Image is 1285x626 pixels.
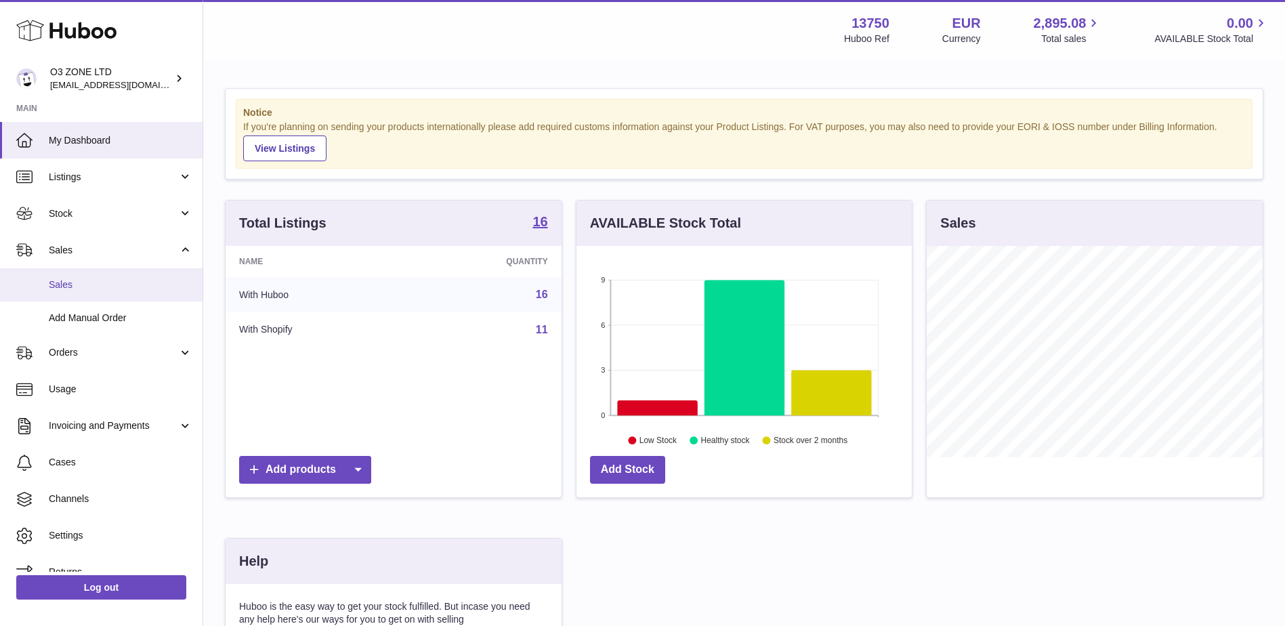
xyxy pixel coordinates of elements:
[406,246,561,277] th: Quantity
[639,436,677,445] text: Low Stock
[601,276,605,284] text: 9
[844,33,889,45] div: Huboo Ref
[49,346,178,359] span: Orders
[49,529,192,542] span: Settings
[700,436,750,445] text: Healthy stock
[1154,14,1269,45] a: 0.00 AVAILABLE Stock Total
[243,135,326,161] a: View Listings
[952,14,980,33] strong: EUR
[1227,14,1253,33] span: 0.00
[49,244,178,257] span: Sales
[1154,33,1269,45] span: AVAILABLE Stock Total
[226,312,406,348] td: With Shopify
[49,134,192,147] span: My Dashboard
[49,419,178,432] span: Invoicing and Payments
[851,14,889,33] strong: 13750
[16,575,186,600] a: Log out
[49,312,192,325] span: Add Manual Order
[239,552,268,570] h3: Help
[50,79,199,90] span: [EMAIL_ADDRESS][DOMAIN_NAME]
[601,321,605,329] text: 6
[243,121,1245,161] div: If you're planning on sending your products internationally please add required customs informati...
[226,277,406,312] td: With Huboo
[49,566,192,579] span: Returns
[774,436,847,445] text: Stock over 2 months
[1034,14,1087,33] span: 2,895.08
[590,456,665,484] a: Add Stock
[536,289,548,300] a: 16
[536,324,548,335] a: 11
[1041,33,1101,45] span: Total sales
[239,214,326,232] h3: Total Listings
[49,171,178,184] span: Listings
[940,214,975,232] h3: Sales
[942,33,981,45] div: Currency
[49,456,192,469] span: Cases
[16,68,37,89] img: hello@o3zoneltd.co.uk
[601,411,605,419] text: 0
[1034,14,1102,45] a: 2,895.08 Total sales
[590,214,741,232] h3: AVAILABLE Stock Total
[532,215,547,231] a: 16
[532,215,547,228] strong: 16
[243,106,1245,119] strong: Notice
[49,207,178,220] span: Stock
[601,366,605,374] text: 3
[49,493,192,505] span: Channels
[239,600,548,626] p: Huboo is the easy way to get your stock fulfilled. But incase you need any help here's our ways f...
[226,246,406,277] th: Name
[49,383,192,396] span: Usage
[49,278,192,291] span: Sales
[50,66,172,91] div: O3 ZONE LTD
[239,456,371,484] a: Add products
